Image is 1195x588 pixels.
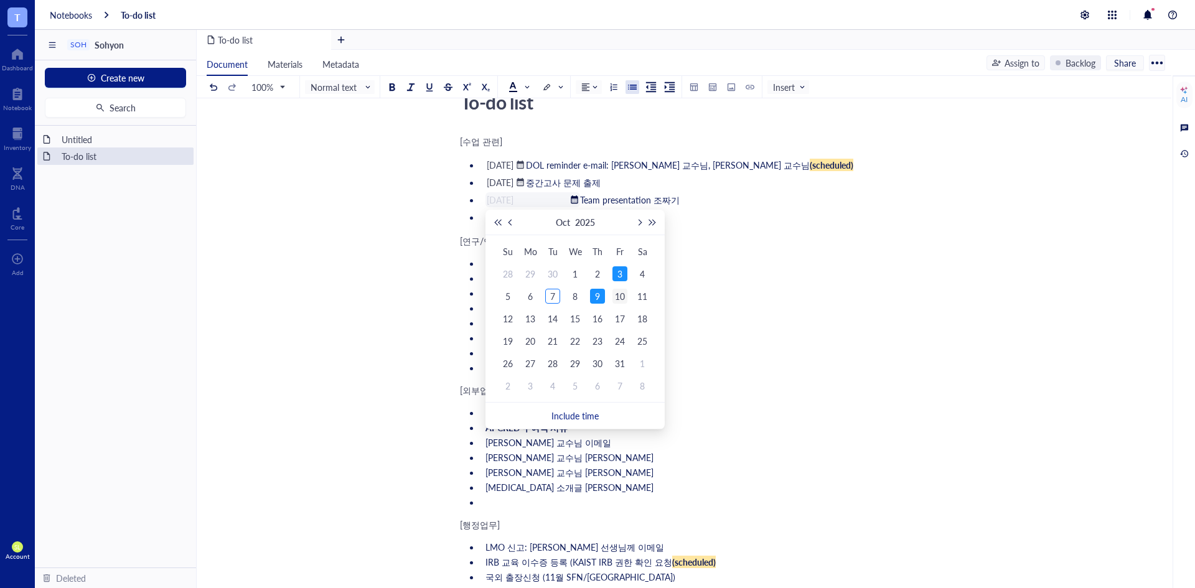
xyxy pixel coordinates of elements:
[545,289,560,304] div: 7
[322,58,359,70] span: Metadata
[541,330,564,352] td: 2025-10-21
[612,311,627,326] div: 17
[586,285,609,307] td: 2025-10-09
[519,307,541,330] td: 2025-10-13
[485,421,568,434] span: AI-CRED 수여식 서류
[646,210,660,235] button: Next year (Control + right)
[586,240,609,263] th: Th
[541,285,564,307] td: 2025-10-07
[545,334,560,348] div: 21
[590,266,605,281] div: 2
[497,330,519,352] td: 2025-10-19
[568,289,583,304] div: 8
[580,194,680,206] span: Team presentation 조짜기
[2,44,33,72] a: Dashboard
[2,64,33,72] div: Dashboard
[541,375,564,397] td: 2025-11-04
[95,39,124,51] span: Sohyon
[50,9,92,21] a: Notebooks
[545,266,560,281] div: 30
[14,544,20,551] span: SL
[541,307,564,330] td: 2025-10-14
[612,266,627,281] div: 3
[523,334,538,348] div: 20
[564,352,586,375] td: 2025-10-29
[14,9,21,25] span: T
[631,375,654,397] td: 2025-11-08
[523,289,538,304] div: 6
[635,311,650,326] div: 18
[612,378,627,393] div: 7
[612,356,627,371] div: 31
[485,451,654,464] span: [PERSON_NAME] 교수님 [PERSON_NAME]
[575,210,595,235] button: Choose a year
[635,356,650,371] div: 1
[11,223,24,231] div: Core
[460,135,502,147] span: [수업 관련]
[460,235,512,247] span: [연구/연구실]
[519,240,541,263] th: Mo
[526,159,810,171] span: DOL reminder e-mail: [PERSON_NAME] 교수님, [PERSON_NAME] 교수님
[485,556,672,568] span: IRB 교육 이수증 등록 (KAIST IRB 권한 확인 요청
[609,352,631,375] td: 2025-10-31
[3,84,32,111] a: Notebook
[523,378,538,393] div: 3
[45,98,186,118] button: Search
[523,266,538,281] div: 29
[526,176,601,189] span: 중간고사 문제 출제
[586,352,609,375] td: 2025-10-30
[1106,55,1144,70] button: Share
[564,375,586,397] td: 2025-11-05
[500,356,515,371] div: 26
[519,352,541,375] td: 2025-10-27
[635,378,650,393] div: 8
[497,307,519,330] td: 2025-10-12
[4,124,31,151] a: Inventory
[101,73,144,83] span: Create new
[497,375,519,397] td: 2025-11-02
[311,82,372,93] span: Normal text
[4,144,31,151] div: Inventory
[504,210,518,235] button: Previous month (PageUp)
[519,285,541,307] td: 2025-10-06
[56,131,189,148] div: Untitled
[568,311,583,326] div: 15
[590,378,605,393] div: 6
[500,289,515,304] div: 5
[1181,95,1188,105] div: AI
[110,103,136,113] span: Search
[523,311,538,326] div: 13
[541,352,564,375] td: 2025-10-28
[500,334,515,348] div: 19
[564,330,586,352] td: 2025-10-22
[519,263,541,285] td: 2025-09-29
[590,356,605,371] div: 30
[11,203,24,231] a: Core
[631,285,654,307] td: 2025-10-11
[541,263,564,285] td: 2025-09-30
[207,58,248,70] span: Document
[251,82,284,93] span: 100%
[609,240,631,263] th: Fr
[631,240,654,263] th: Sa
[810,159,853,171] span: (scheduled)
[556,210,570,235] button: Choose a month
[500,266,515,281] div: 28
[487,194,568,205] input: Set date
[586,375,609,397] td: 2025-11-06
[541,240,564,263] th: Tu
[519,330,541,352] td: 2025-10-20
[564,285,586,307] td: 2025-10-08
[564,240,586,263] th: We
[635,334,650,348] div: 25
[487,177,513,188] div: [DATE]
[545,356,560,371] div: 28
[1114,57,1136,68] span: Share
[564,307,586,330] td: 2025-10-15
[56,571,86,585] div: Deleted
[609,307,631,330] td: 2025-10-17
[564,263,586,285] td: 2025-10-01
[121,9,156,21] a: To-do list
